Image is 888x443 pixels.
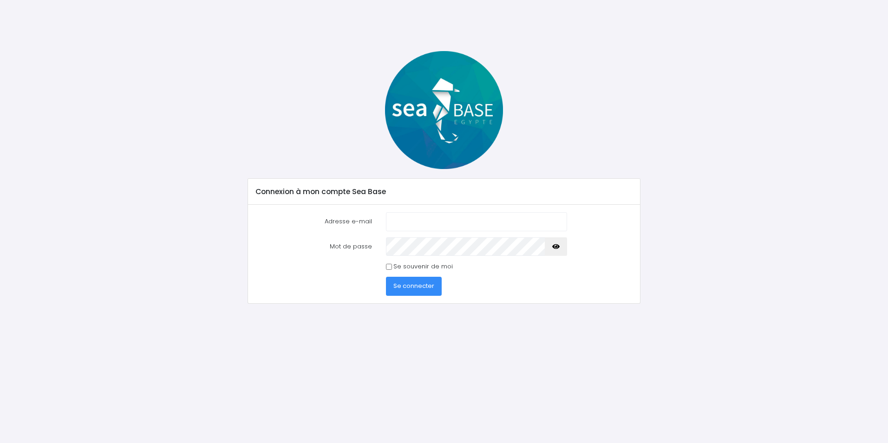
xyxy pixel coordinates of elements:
[393,262,453,271] label: Se souvenir de moi
[386,277,442,295] button: Se connecter
[393,281,434,290] span: Se connecter
[248,179,640,205] div: Connexion à mon compte Sea Base
[249,212,379,231] label: Adresse e-mail
[249,237,379,256] label: Mot de passe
